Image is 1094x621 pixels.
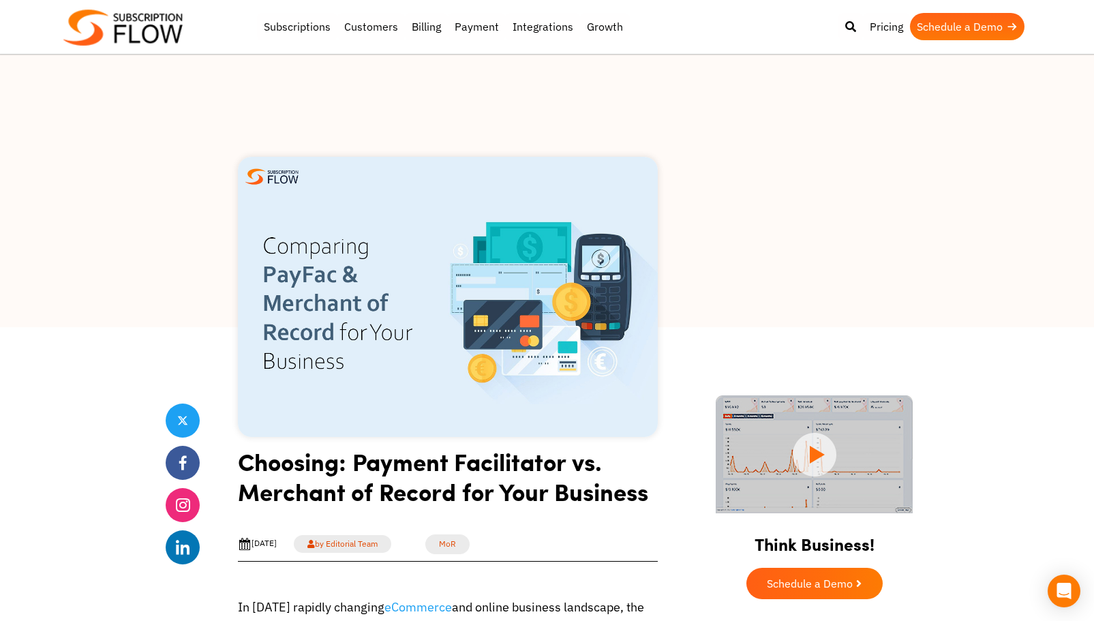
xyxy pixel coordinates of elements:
a: Payment [448,13,506,40]
span: Schedule a Demo [767,578,853,589]
a: eCommerce [384,599,452,615]
a: Pricing [863,13,910,40]
a: Growth [580,13,630,40]
a: by Editorial Team [294,535,391,553]
div: Open Intercom Messenger [1048,575,1080,607]
img: Subscriptionflow [63,10,183,46]
h1: Choosing: Payment Facilitator vs. Merchant of Record for Your Business [238,446,658,517]
a: Billing [405,13,448,40]
a: Subscriptions [257,13,337,40]
a: MoR [425,534,470,554]
h2: Think Business! [700,517,929,561]
img: Payfac vs Merchant of Record [238,157,658,437]
a: Customers [337,13,405,40]
a: Schedule a Demo [746,568,883,599]
div: [DATE] [238,537,277,551]
a: Integrations [506,13,580,40]
img: intro video [716,395,913,513]
a: Schedule a Demo [910,13,1024,40]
